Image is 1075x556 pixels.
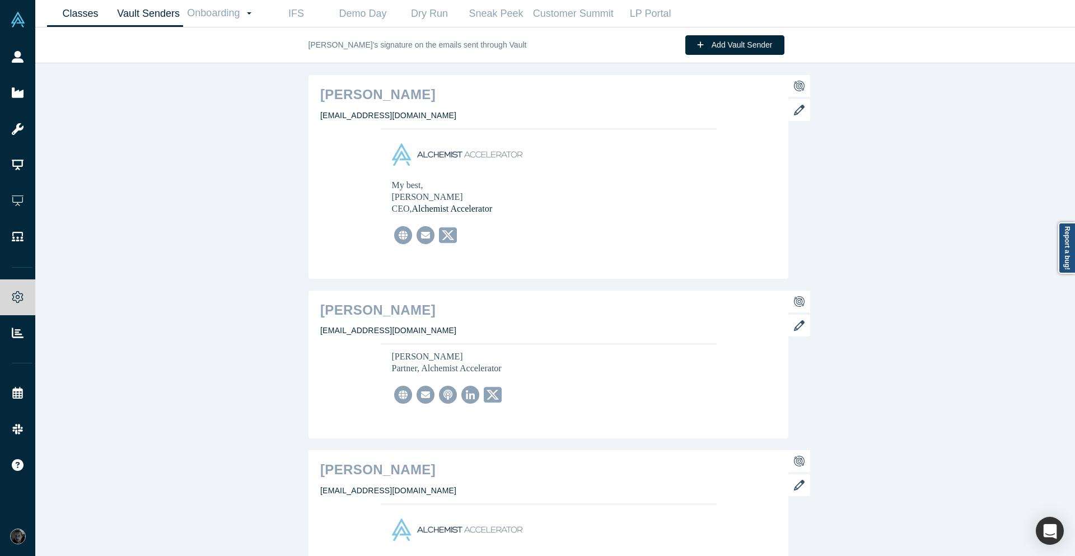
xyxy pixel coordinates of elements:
[329,1,396,27] a: Demo Day
[392,179,613,214] div: My best, [PERSON_NAME]
[320,462,777,478] h2: [PERSON_NAME]
[412,204,493,213] a: Alchemist Accelerator
[10,12,26,27] img: Alchemist Vault Logo
[392,203,613,214] p: CEO,
[320,486,777,496] h4: [EMAIL_ADDRESS][DOMAIN_NAME]
[263,1,329,27] a: IFS
[320,87,777,103] h2: [PERSON_NAME]
[462,1,529,27] a: Sneak Peek
[439,226,457,244] img: twitter-grey.png
[392,362,613,374] p: Partner, Alchemist Accelerator
[309,39,527,51] p: [PERSON_NAME]'s signature on the emails sent through Vault
[10,529,26,544] img: Rami C.'s Account
[394,386,412,404] img: website-grey.png
[461,386,479,404] img: linkedin-grey.png
[396,1,462,27] a: Dry Run
[394,226,412,244] img: website-grey.png
[114,1,183,27] a: Vault Senders
[392,518,522,541] img: alchemist
[183,1,263,26] a: Onboarding
[1058,222,1075,274] a: Report a bug!
[617,1,684,27] a: LP Portal
[320,111,777,120] h4: [EMAIL_ADDRESS][DOMAIN_NAME]
[320,302,777,319] h2: [PERSON_NAME]
[47,1,114,27] a: Classes
[320,326,777,335] h4: [EMAIL_ADDRESS][DOMAIN_NAME]
[529,1,617,27] a: Customer Summit
[484,386,502,404] img: twitter-grey.png
[392,143,522,166] img: alchemist
[392,351,613,374] div: [PERSON_NAME]
[417,226,434,244] img: mail-grey.png
[417,386,434,404] img: mail-grey.png
[439,386,457,404] img: podcast-grey.png
[685,35,784,55] button: Add Vault Sender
